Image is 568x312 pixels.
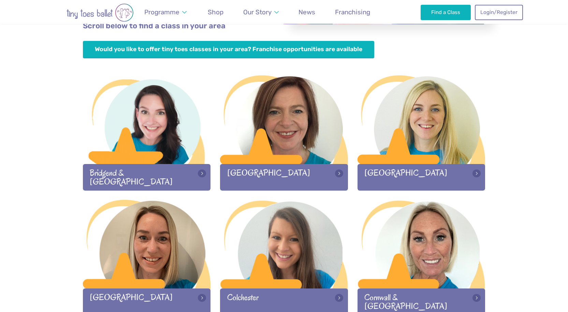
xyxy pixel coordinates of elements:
a: Shop [205,4,227,20]
a: Would you like to offer tiny toes classes in your area? Franchise opportunities are available [83,41,375,58]
span: News [298,8,315,16]
div: [GEOGRAPHIC_DATA] [358,164,485,190]
a: News [295,4,319,20]
a: Login/Register [475,5,523,20]
p: Scroll below to find a class in your area [83,21,485,31]
a: Find a Class [421,5,471,20]
span: Shop [208,8,223,16]
a: Our Story [240,4,282,20]
div: [GEOGRAPHIC_DATA] [220,164,348,190]
a: Franchising [332,4,374,20]
span: Franchising [335,8,370,16]
div: Bridgend & [GEOGRAPHIC_DATA] [83,164,211,190]
a: Programme [141,4,190,20]
a: Bridgend & [GEOGRAPHIC_DATA] [83,75,211,190]
span: Programme [144,8,179,16]
span: Our Story [243,8,272,16]
img: tiny toes ballet [45,3,155,22]
a: [GEOGRAPHIC_DATA] [220,75,348,190]
a: [GEOGRAPHIC_DATA] [358,75,485,190]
